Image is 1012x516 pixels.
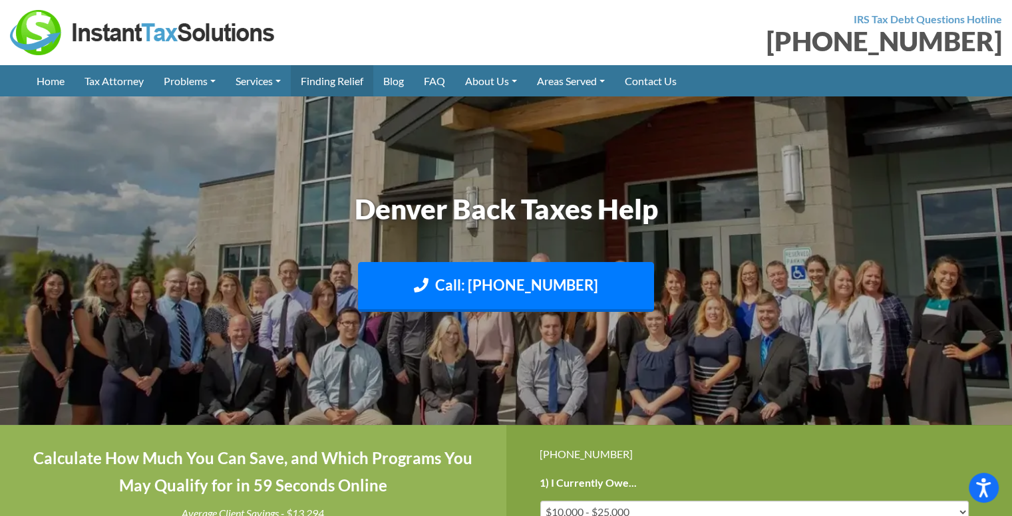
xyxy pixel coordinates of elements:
[373,65,414,96] a: Blog
[75,65,154,96] a: Tax Attorney
[137,190,876,229] h1: Denver Back Taxes Help
[414,65,455,96] a: FAQ
[10,25,276,37] a: Instant Tax Solutions Logo
[154,65,226,96] a: Problems
[615,65,687,96] a: Contact Us
[33,445,473,499] h4: Calculate How Much You Can Save, and Which Programs You May Qualify for in 59 Seconds Online
[516,28,1003,55] div: [PHONE_NUMBER]
[226,65,291,96] a: Services
[540,445,979,463] div: [PHONE_NUMBER]
[854,13,1002,25] strong: IRS Tax Debt Questions Hotline
[540,476,637,490] label: 1) I Currently Owe...
[358,262,654,312] a: Call: [PHONE_NUMBER]
[455,65,527,96] a: About Us
[527,65,615,96] a: Areas Served
[291,65,373,96] a: Finding Relief
[10,10,276,55] img: Instant Tax Solutions Logo
[27,65,75,96] a: Home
